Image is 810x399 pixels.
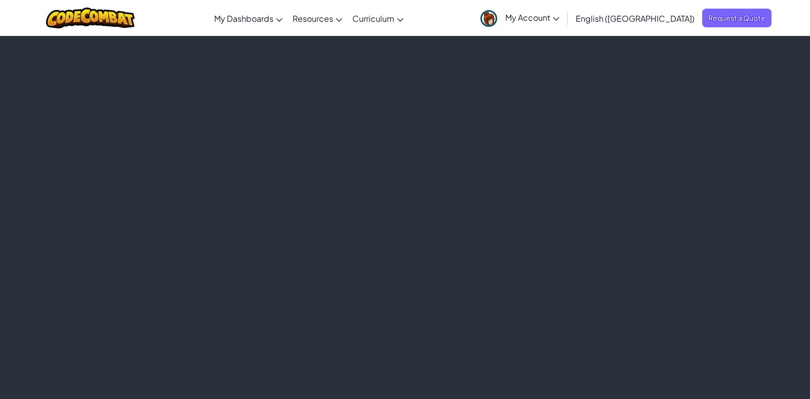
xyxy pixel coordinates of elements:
img: CodeCombat logo [46,8,135,28]
a: Curriculum [347,5,409,32]
span: English ([GEOGRAPHIC_DATA]) [576,13,695,24]
span: Curriculum [352,13,394,24]
span: My Dashboards [214,13,273,24]
a: My Dashboards [209,5,288,32]
span: My Account [505,12,559,23]
img: avatar [480,10,497,27]
a: Request a Quote [702,9,772,27]
span: Resources [293,13,333,24]
a: Resources [288,5,347,32]
a: English ([GEOGRAPHIC_DATA]) [571,5,700,32]
a: My Account [475,2,564,34]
